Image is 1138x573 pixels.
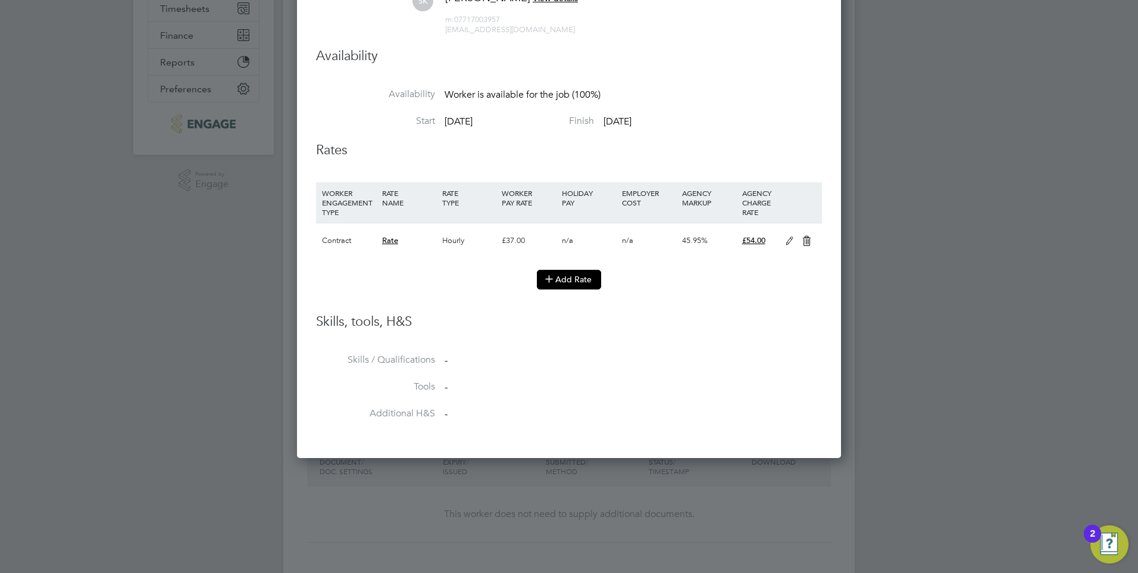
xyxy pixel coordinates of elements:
[439,182,499,213] div: RATE TYPE
[679,182,739,213] div: AGENCY MARKUP
[316,313,822,331] h3: Skills, tools, H&S
[1090,534,1095,549] div: 2
[499,223,559,258] div: £37.00
[316,142,822,159] h3: Rates
[379,182,439,213] div: RATE NAME
[562,235,573,245] span: n/a
[739,182,779,223] div: AGENCY CHARGE RATE
[319,223,379,258] div: Contract
[445,24,575,35] span: [EMAIL_ADDRESS][DOMAIN_NAME]
[619,182,679,213] div: EMPLOYER COST
[316,115,435,127] label: Start
[559,182,619,213] div: HOLIDAY PAY
[445,381,448,393] span: -
[445,354,448,366] span: -
[499,182,559,213] div: WORKER PAY RATE
[445,14,500,24] span: 07717003957
[622,235,633,245] span: n/a
[316,354,435,366] label: Skills / Qualifications
[316,381,435,393] label: Tools
[604,116,631,127] span: [DATE]
[382,235,398,245] span: Rate
[475,115,594,127] label: Finish
[439,223,499,258] div: Hourly
[742,235,765,245] span: £54.00
[445,408,448,420] span: -
[445,89,601,101] span: Worker is available for the job (100%)
[1090,525,1128,563] button: Open Resource Center, 2 new notifications
[445,116,473,127] span: [DATE]
[319,182,379,223] div: WORKER ENGAGEMENT TYPE
[316,88,435,101] label: Availability
[445,14,454,24] span: m:
[316,407,435,420] label: Additional H&S
[316,48,822,65] h3: Availability
[682,235,708,245] span: 45.95%
[537,270,601,289] button: Add Rate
